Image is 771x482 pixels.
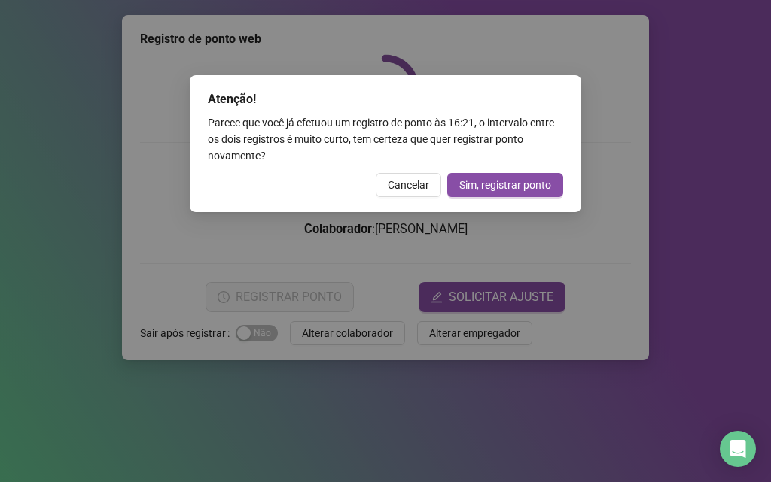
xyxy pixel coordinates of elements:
[208,114,563,164] div: Parece que você já efetuou um registro de ponto às 16:21 , o intervalo entre os dois registros é ...
[459,177,551,193] span: Sim, registrar ponto
[376,173,441,197] button: Cancelar
[447,173,563,197] button: Sim, registrar ponto
[208,90,563,108] div: Atenção!
[388,177,429,193] span: Cancelar
[720,431,756,467] div: Open Intercom Messenger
